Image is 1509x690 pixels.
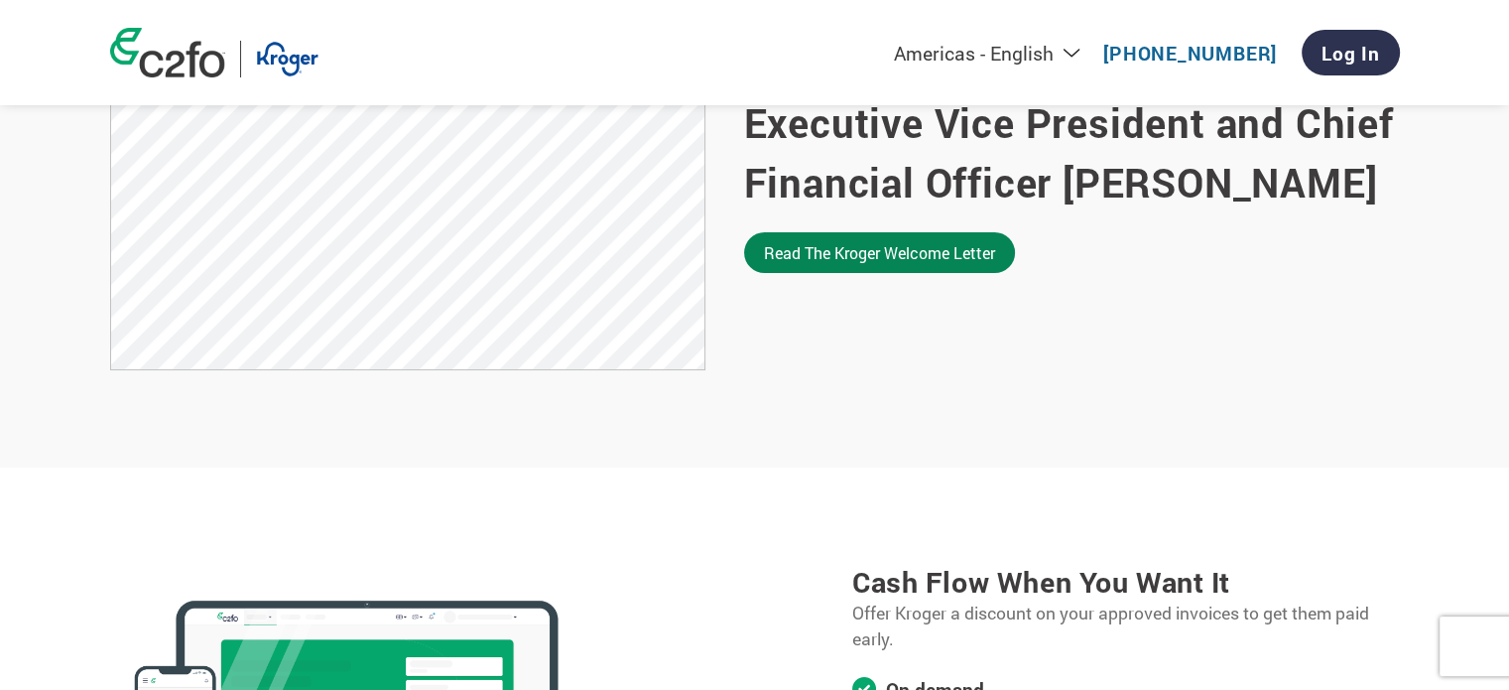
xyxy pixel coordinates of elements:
[852,601,1400,653] p: Offer Kroger a discount on your approved invoices to get them paid early.
[1103,41,1277,66] a: [PHONE_NUMBER]
[852,563,1400,601] h3: Cash flow when you want it
[110,28,225,77] img: c2fo logo
[256,41,318,77] img: Kroger
[1302,30,1400,75] a: Log In
[744,232,1015,273] a: Read the Kroger welcome letter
